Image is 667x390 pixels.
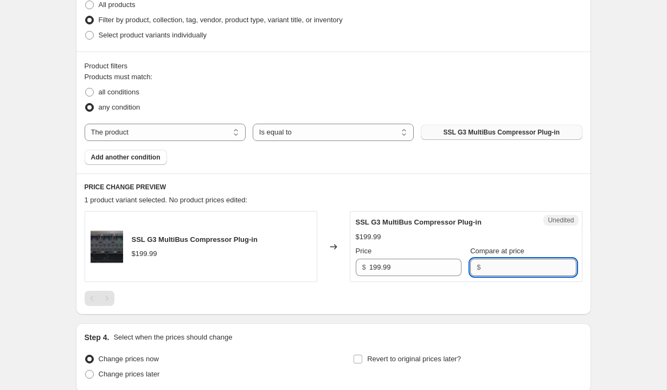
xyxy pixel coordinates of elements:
[367,355,461,363] span: Revert to original prices later?
[85,183,582,191] h6: PRICE CHANGE PREVIEW
[99,31,207,39] span: Select product variants individually
[356,233,381,241] span: $199.99
[113,332,232,343] p: Select when the prices should change
[421,125,582,140] button: SSL G3 MultiBus Compressor Plug-in
[85,73,153,81] span: Products must match:
[99,103,140,111] span: any condition
[85,291,114,306] nav: Pagination
[85,61,582,72] div: Product filters
[91,231,123,263] img: G3_80x.png
[548,216,574,225] span: Unedited
[91,153,161,162] span: Add another condition
[477,263,480,271] span: $
[85,332,110,343] h2: Step 4.
[85,150,167,165] button: Add another condition
[132,250,157,258] span: $199.99
[99,88,139,96] span: all conditions
[470,247,524,255] span: Compare at price
[99,1,136,9] span: All products
[356,218,482,226] span: SSL G3 MultiBus Compressor Plug-in
[132,235,258,244] span: SSL G3 MultiBus Compressor Plug-in
[444,128,560,137] span: SSL G3 MultiBus Compressor Plug-in
[99,355,159,363] span: Change prices now
[356,247,372,255] span: Price
[362,263,366,271] span: $
[85,196,248,204] span: 1 product variant selected. No product prices edited:
[99,370,160,378] span: Change prices later
[99,16,343,24] span: Filter by product, collection, tag, vendor, product type, variant title, or inventory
